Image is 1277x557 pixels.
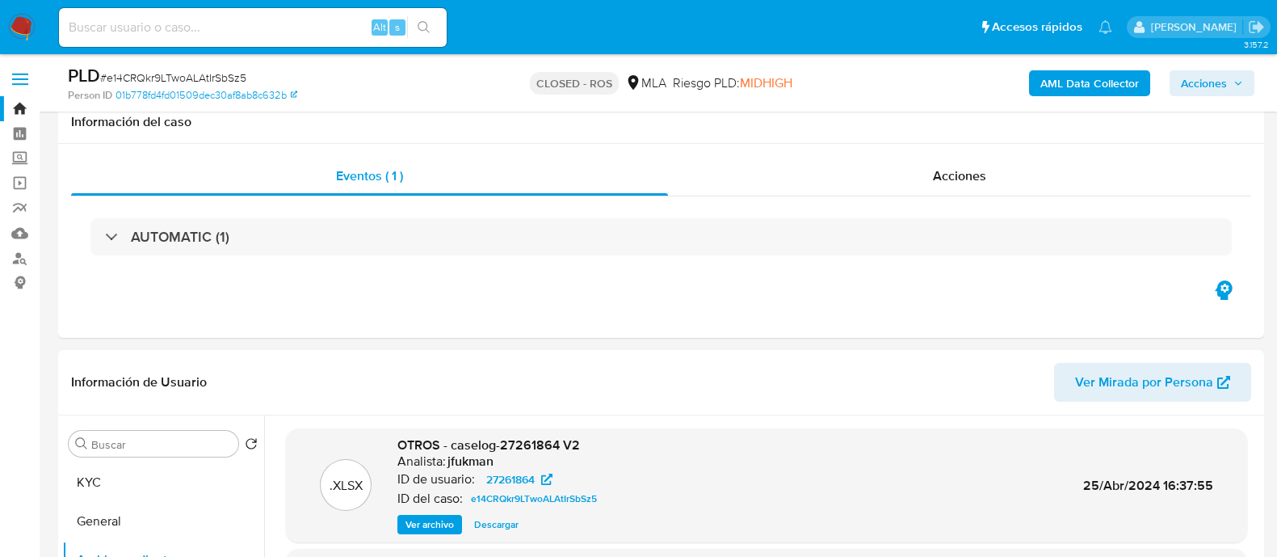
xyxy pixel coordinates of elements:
[740,74,792,92] span: MIDHIGH
[992,19,1082,36] span: Accesos rápidos
[625,74,666,92] div: MLA
[1083,476,1213,495] span: 25/Abr/2024 16:37:55
[1075,363,1213,402] span: Ver Mirada por Persona
[407,16,440,39] button: search-icon
[75,437,88,450] button: Buscar
[397,471,475,487] p: ID de usuario:
[1054,363,1251,402] button: Ver Mirada por Persona
[405,517,454,533] span: Ver archivo
[1170,70,1254,96] button: Acciones
[62,502,264,541] button: General
[71,114,1251,130] h1: Información del caso
[933,167,986,185] span: Acciones
[1151,19,1242,35] p: milagros.cisterna@mercadolibre.com
[477,470,562,489] a: 27261864
[486,470,535,489] span: 27261864
[336,167,403,185] span: Eventos ( 1 )
[395,19,400,35] span: s
[530,72,619,95] p: CLOSED - ROS
[373,19,386,35] span: Alt
[1181,70,1227,96] span: Acciones
[447,454,494,470] h6: jfukman
[116,88,297,103] a: 01b778fd4fd01509dec30af8ab8c632b
[673,74,792,92] span: Riesgo PLD:
[474,517,519,533] span: Descargar
[68,88,112,103] b: Person ID
[90,218,1232,255] div: AUTOMATIC (1)
[1029,70,1150,96] button: AML Data Collector
[68,62,100,88] b: PLD
[397,436,580,454] span: OTROS - caselog-27261864 V2
[466,515,527,534] button: Descargar
[1098,20,1112,34] a: Notificaciones
[59,17,447,38] input: Buscar usuario o caso...
[245,437,258,455] button: Volver al orden por defecto
[71,374,207,390] h1: Información de Usuario
[330,477,363,495] p: .XLSX
[397,515,462,534] button: Ver archivo
[62,463,264,502] button: KYC
[91,437,232,452] input: Buscar
[397,454,446,470] p: Analista:
[397,491,463,507] p: ID del caso:
[471,489,597,508] span: e14CRQkr9LTwoALAtIrSbSz5
[464,489,603,508] a: e14CRQkr9LTwoALAtIrSbSz5
[131,228,229,246] h3: AUTOMATIC (1)
[100,70,246,86] span: # e14CRQkr9LTwoALAtIrSbSz5
[1040,70,1139,96] b: AML Data Collector
[1248,19,1265,36] a: Salir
